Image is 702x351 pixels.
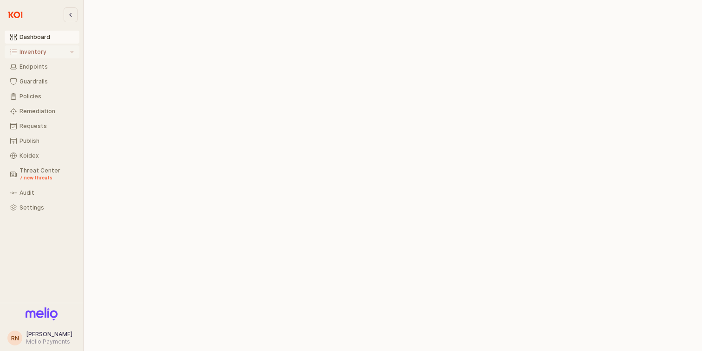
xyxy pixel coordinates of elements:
button: Requests [5,120,79,133]
button: Endpoints [5,60,79,73]
button: Policies [5,90,79,103]
div: Requests [19,123,74,129]
button: Koidex [5,149,79,162]
button: Threat Center [5,164,79,185]
button: Publish [5,134,79,147]
button: Guardrails [5,75,79,88]
button: Settings [5,201,79,214]
div: Settings [19,204,74,211]
button: Dashboard [5,31,79,44]
div: Publish [19,138,74,144]
div: Guardrails [19,78,74,85]
div: Remediation [19,108,74,115]
div: Policies [19,93,74,100]
div: Threat Center [19,167,74,181]
div: Endpoints [19,64,74,70]
button: RN [7,331,22,345]
span: [PERSON_NAME] [26,331,72,338]
div: Koidex [19,153,74,159]
button: Inventory [5,45,79,58]
div: Dashboard [19,34,74,40]
div: RN [11,333,19,343]
div: Audit [19,190,74,196]
div: 7 new threats [19,174,74,181]
div: Melio Payments [26,338,72,345]
button: Audit [5,186,79,199]
button: Remediation [5,105,79,118]
div: Inventory [19,49,68,55]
